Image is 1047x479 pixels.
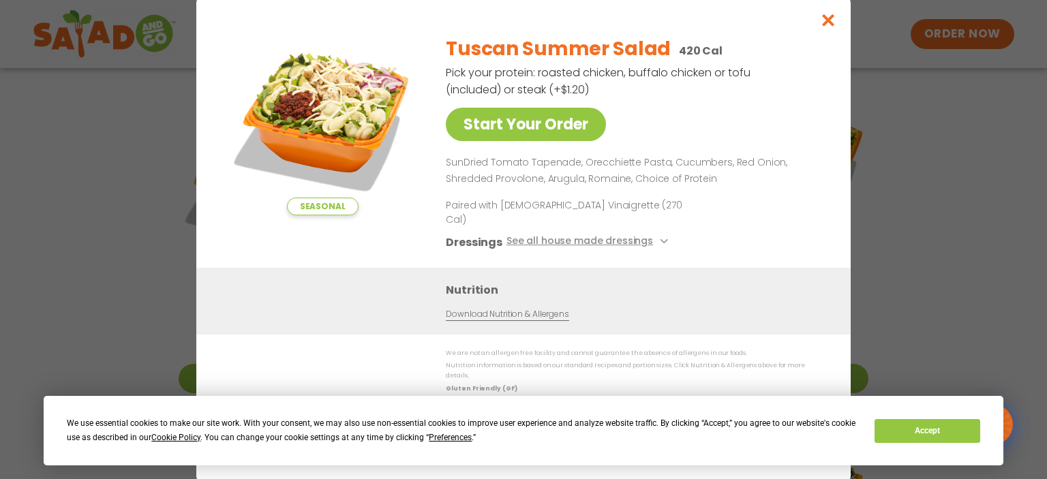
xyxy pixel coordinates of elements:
span: Seasonal [287,198,359,215]
h3: Nutrition [446,281,830,298]
p: Nutrition information is based on our standard recipes and portion sizes. Click Nutrition & Aller... [446,360,823,382]
div: Cookie Consent Prompt [44,396,1003,465]
p: Pick your protein: roasted chicken, buffalo chicken or tofu (included) or steak (+$1.20) [446,64,753,98]
a: Start Your Order [446,108,606,141]
img: Featured product photo for Tuscan Summer Salad [227,25,418,215]
h3: Dressings [446,234,502,251]
span: Preferences [429,433,472,442]
a: Download Nutrition & Allergens [446,308,568,321]
p: SunDried Tomato Tapenade, Orecchiette Pasta, Cucumbers, Red Onion, Shredded Provolone, Arugula, R... [446,155,818,187]
p: We are not an allergen free facility and cannot guarantee the absence of allergens in our foods. [446,348,823,358]
button: Accept [875,419,980,443]
p: Paired with [DEMOGRAPHIC_DATA] Vinaigrette (270 Cal) [446,198,698,227]
strong: Gluten Friendly (GF) [446,384,517,392]
h2: Tuscan Summer Salad [446,35,671,63]
div: We use essential cookies to make our site work. With your consent, we may also use non-essential ... [67,416,858,445]
span: Cookie Policy [151,433,200,442]
p: 420 Cal [679,42,723,59]
button: See all house made dressings [506,234,672,251]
